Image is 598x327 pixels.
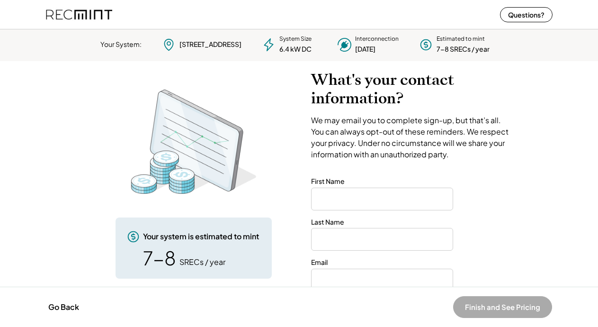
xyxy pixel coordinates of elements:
[437,45,490,54] div: 7-8 SRECs / year
[143,231,259,242] div: Your system is estimated to mint
[279,45,312,54] div: 6.4 kW DC
[453,296,552,318] button: Finish and See Pricing
[45,297,82,318] button: Go Back
[355,35,399,43] div: Interconnection
[311,71,512,108] h2: What's your contact information?
[311,115,512,160] div: We may email you to complete sign-up, but that’s all. You can always opt-out of these reminders. ...
[100,40,142,49] div: Your System:
[311,258,328,267] div: Email
[279,35,312,43] div: System Size
[46,2,112,27] img: recmint-logotype%403x%20%281%29.jpeg
[311,177,345,186] div: First Name
[179,40,241,49] div: [STREET_ADDRESS]
[500,7,553,22] button: Questions?
[143,248,176,267] div: 7-8
[311,218,344,227] div: Last Name
[437,35,485,43] div: Estimated to mint
[355,45,375,54] div: [DATE]
[118,85,269,199] img: RecMintArtboard%203%20copy%204.png
[179,257,225,267] div: SRECs / year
